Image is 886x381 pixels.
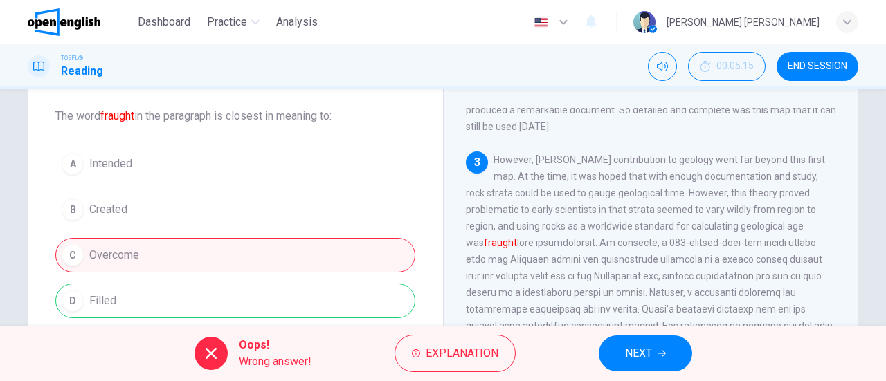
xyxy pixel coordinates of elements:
[207,14,247,30] span: Practice
[688,52,766,81] button: 00:05:15
[28,8,100,36] img: OpenEnglish logo
[239,337,311,353] span: Oops!
[633,11,656,33] img: Profile picture
[138,14,190,30] span: Dashboard
[777,52,858,81] button: END SESSION
[426,344,498,363] span: Explanation
[716,61,754,72] span: 00:05:15
[484,237,517,248] font: fraught
[667,14,820,30] div: [PERSON_NAME] [PERSON_NAME]
[395,335,516,372] button: Explanation
[599,335,692,371] button: NEXT
[61,63,103,80] h1: Reading
[688,52,766,81] div: Hide
[788,61,847,72] span: END SESSION
[201,10,265,35] button: Practice
[271,10,323,35] button: Analysis
[625,344,652,363] span: NEXT
[239,353,311,370] span: Wrong answer!
[55,108,415,124] span: The word in the paragraph is closest in meaning to:
[276,14,318,30] span: Analysis
[61,53,83,63] span: TOEFL®
[466,151,488,174] div: 3
[532,17,550,28] img: en
[28,8,132,36] a: OpenEnglish logo
[100,109,134,122] font: fraught
[648,52,677,81] div: Mute
[132,10,196,35] button: Dashboard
